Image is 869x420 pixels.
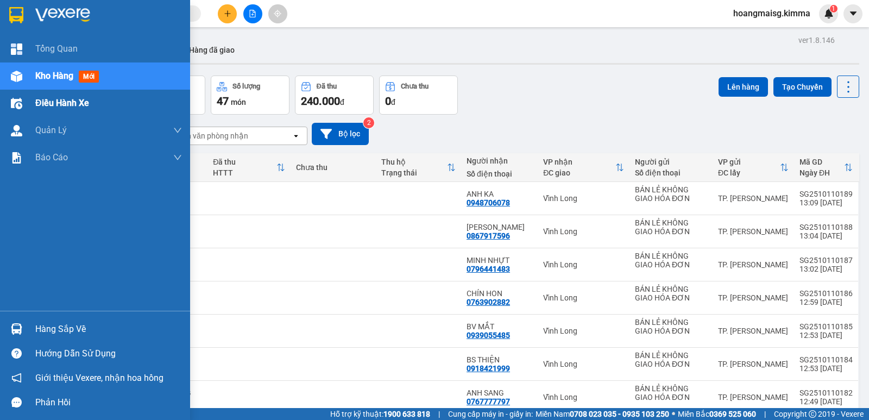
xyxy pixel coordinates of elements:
[438,408,440,420] span: |
[543,194,624,203] div: Vĩnh Long
[35,71,73,81] span: Kho hàng
[794,153,858,182] th: Toggle SortBy
[11,125,22,136] img: warehouse-icon
[467,265,510,273] div: 0796441483
[718,194,789,203] div: TP. [PERSON_NAME]
[799,397,853,406] div: 12:49 [DATE]
[330,408,430,420] span: Hỗ trợ kỹ thuật:
[764,408,766,420] span: |
[672,412,675,416] span: ⚪️
[379,76,458,115] button: Chưa thu0đ
[218,4,237,23] button: plus
[635,218,707,236] div: BÁN LẺ KHÔNG GIAO HÓA ĐƠN
[173,130,248,141] div: Chọn văn phòng nhận
[467,289,532,298] div: CHÍN HON
[467,397,510,406] div: 0767777797
[718,327,789,335] div: TP. [PERSON_NAME]
[635,351,707,368] div: BÁN LẺ KHÔNG GIAO HÓA ĐƠN
[35,321,182,337] div: Hàng sắp về
[376,153,461,182] th: Toggle SortBy
[718,168,780,177] div: ĐC lấy
[211,76,289,115] button: Số lượng47món
[9,7,23,23] img: logo-vxr
[543,293,624,302] div: Vĩnh Long
[718,260,789,269] div: TP. [PERSON_NAME]
[249,10,256,17] span: file-add
[467,156,532,165] div: Người nhận
[381,158,447,166] div: Thu hộ
[292,131,300,140] svg: open
[217,95,229,108] span: 47
[635,168,707,177] div: Số điện thoại
[173,153,182,162] span: down
[11,397,22,408] span: message
[799,364,853,373] div: 12:53 [DATE]
[848,9,858,18] span: caret-down
[180,37,243,63] button: Hàng đã giao
[295,76,374,115] button: Đã thu240.000đ
[799,256,853,265] div: SG2510110187
[543,260,624,269] div: Vĩnh Long
[231,98,246,106] span: món
[798,34,835,46] div: ver 1.8.146
[713,153,794,182] th: Toggle SortBy
[448,408,533,420] span: Cung cấp máy in - giấy in:
[401,83,429,90] div: Chưa thu
[274,10,281,17] span: aim
[635,384,707,402] div: BÁN LẺ KHÔNG GIAO HÓA ĐƠN
[173,126,182,135] span: down
[467,170,532,178] div: Số điện thoại
[312,123,369,145] button: Bộ lọc
[635,252,707,269] div: BÁN LẺ KHÔNG GIAO HÓA ĐƠN
[467,223,532,231] div: ANH CƯỜNG
[79,71,99,83] span: mới
[207,153,291,182] th: Toggle SortBy
[35,346,182,362] div: Hướng dẫn sử dụng
[467,322,532,331] div: BV MẮT
[843,4,862,23] button: caret-down
[635,285,707,302] div: BÁN LẺ KHÔNG GIAO HÓA ĐƠN
[718,393,789,402] div: TP. [PERSON_NAME]
[35,42,78,55] span: Tổng Quan
[543,327,624,335] div: Vĩnh Long
[824,9,834,18] img: icon-new-feature
[799,168,844,177] div: Ngày ĐH
[467,231,510,240] div: 0867917596
[268,4,287,23] button: aim
[213,158,276,166] div: Đã thu
[799,322,853,331] div: SG2510110185
[799,355,853,364] div: SG2510110184
[385,95,391,108] span: 0
[719,77,768,97] button: Lên hàng
[709,410,756,418] strong: 0369 525 060
[536,408,669,420] span: Miền Nam
[799,388,853,397] div: SG2510110182
[467,256,532,265] div: MINH NHỰT
[11,71,22,82] img: warehouse-icon
[635,158,707,166] div: Người gửi
[296,163,370,172] div: Chưa thu
[317,83,337,90] div: Đã thu
[467,355,532,364] div: BS THIỆN
[301,95,340,108] span: 240.000
[725,7,819,20] span: hoangmaisg.kimma
[832,5,835,12] span: 1
[11,152,22,164] img: solution-icon
[467,298,510,306] div: 0763902882
[678,408,756,420] span: Miền Bắc
[718,227,789,236] div: TP. [PERSON_NAME]
[799,231,853,240] div: 13:04 [DATE]
[773,77,832,97] button: Tạo Chuyến
[799,289,853,298] div: SG2510110186
[799,331,853,340] div: 12:53 [DATE]
[635,185,707,203] div: BÁN LẺ KHÔNG GIAO HÓA ĐƠN
[570,410,669,418] strong: 0708 023 035 - 0935 103 250
[391,98,395,106] span: đ
[35,371,163,385] span: Giới thiệu Vexere, nhận hoa hồng
[11,348,22,359] span: question-circle
[383,410,430,418] strong: 1900 633 818
[224,10,231,17] span: plus
[543,168,615,177] div: ĐC giao
[243,4,262,23] button: file-add
[340,98,344,106] span: đ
